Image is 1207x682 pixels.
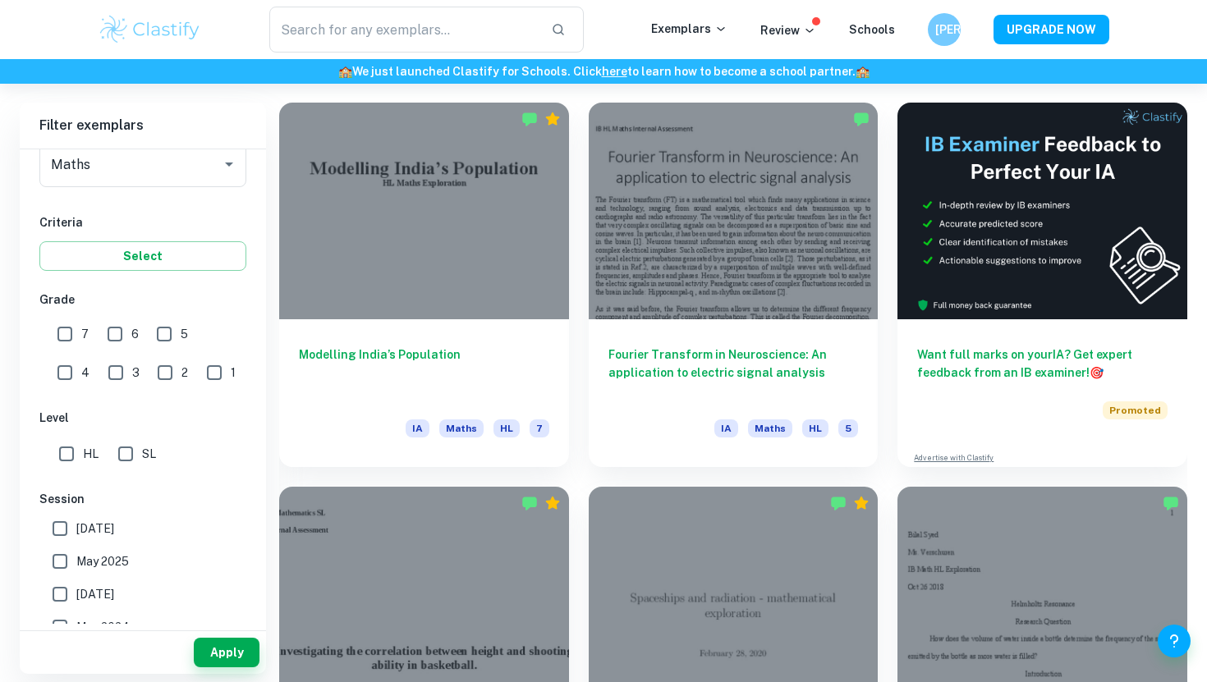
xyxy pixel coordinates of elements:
h6: Filter exemplars [20,103,266,149]
button: [PERSON_NAME] [928,13,961,46]
img: Thumbnail [897,103,1187,319]
span: HL [493,419,520,437]
input: Search for any exemplars... [269,7,538,53]
span: IA [406,419,429,437]
a: Advertise with Clastify [914,452,994,464]
img: Marked [521,495,538,511]
h6: Grade [39,291,246,309]
span: 7 [530,419,549,437]
img: Clastify logo [98,13,202,46]
span: 7 [81,325,89,343]
span: 3 [132,364,140,382]
a: here [602,65,627,78]
button: Help and Feedback [1158,625,1191,657]
span: Maths [748,419,792,437]
h6: Session [39,490,246,508]
span: [DATE] [76,585,114,603]
h6: [PERSON_NAME] [935,21,954,39]
span: 6 [131,325,139,343]
div: Premium [853,495,870,511]
h6: Level [39,409,246,427]
div: Premium [544,495,561,511]
h6: Want full marks on your IA ? Get expert feedback from an IB examiner! [917,346,1168,382]
img: Marked [521,111,538,127]
span: Promoted [1103,401,1168,419]
button: Apply [194,638,259,667]
h6: Criteria [39,213,246,231]
span: 4 [81,364,89,382]
span: HL [83,445,99,463]
button: Open [218,153,241,176]
h6: We just launched Clastify for Schools. Click to learn how to become a school partner. [3,62,1204,80]
img: Marked [1163,495,1179,511]
button: UPGRADE NOW [994,15,1109,44]
span: 2 [181,364,188,382]
a: Want full marks on yourIA? Get expert feedback from an IB examiner!PromotedAdvertise with Clastify [897,103,1187,467]
span: 5 [181,325,188,343]
p: Review [760,21,816,39]
h6: Modelling India’s Population [299,346,549,400]
span: IA [714,419,738,437]
img: Marked [853,111,870,127]
span: 1 [231,364,236,382]
span: May 2025 [76,552,129,570]
h6: Fourier Transform in Neuroscience: An application to electric signal analysis [608,346,859,400]
img: Marked [830,495,847,511]
span: [DATE] [76,520,114,538]
span: 🏫 [856,65,870,78]
span: 🎯 [1090,366,1104,379]
span: 5 [838,419,858,437]
button: Select [39,241,246,271]
div: Premium [544,111,561,127]
span: Maths [439,419,484,437]
span: 🏫 [338,65,352,78]
a: Fourier Transform in Neuroscience: An application to electric signal analysisIAMathsHL5 [589,103,879,467]
a: Modelling India’s PopulationIAMathsHL7 [279,103,569,467]
span: HL [802,419,828,437]
a: Schools [849,23,895,36]
span: SL [142,445,156,463]
span: May 2024 [76,618,130,636]
p: Exemplars [651,20,727,38]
